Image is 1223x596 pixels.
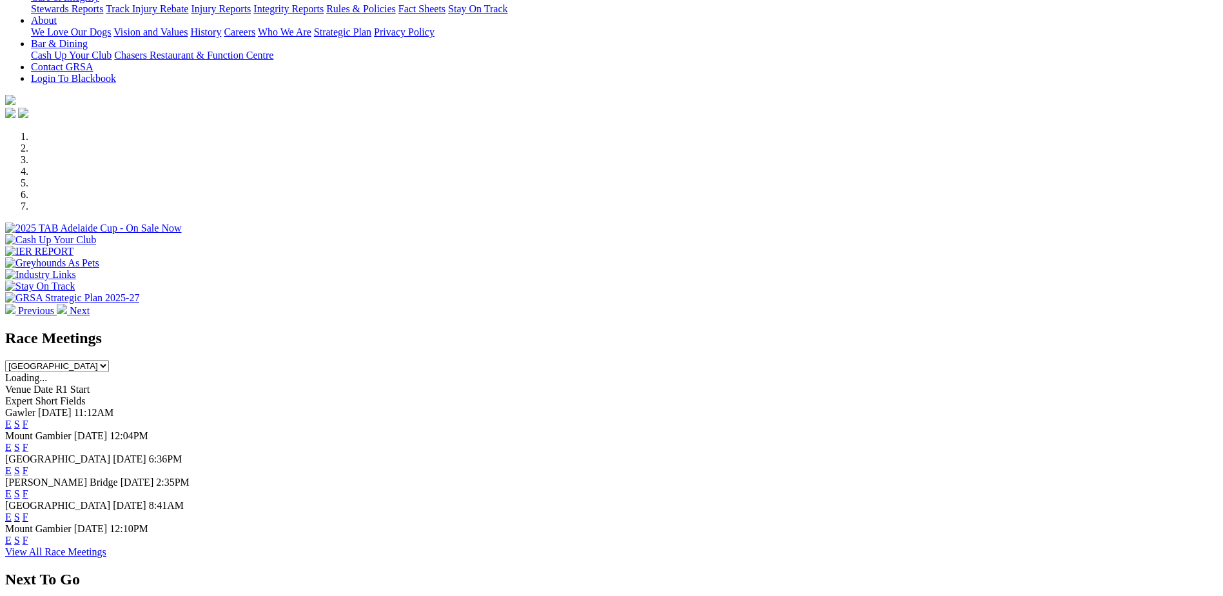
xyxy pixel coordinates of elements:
[5,395,33,406] span: Expert
[31,61,93,72] a: Contact GRSA
[70,305,90,316] span: Next
[121,477,154,488] span: [DATE]
[5,407,35,418] span: Gawler
[55,384,90,395] span: R1 Start
[57,304,67,314] img: chevron-right-pager-white.svg
[31,38,88,49] a: Bar & Dining
[31,3,1218,15] div: Care & Integrity
[110,430,148,441] span: 12:04PM
[14,488,20,499] a: S
[31,3,103,14] a: Stewards Reports
[35,395,58,406] span: Short
[31,26,1218,38] div: About
[23,442,28,453] a: F
[149,500,184,511] span: 8:41AM
[5,430,72,441] span: Mount Gambier
[114,50,273,61] a: Chasers Restaurant & Function Centre
[149,453,182,464] span: 6:36PM
[5,384,31,395] span: Venue
[5,500,110,511] span: [GEOGRAPHIC_DATA]
[448,3,507,14] a: Stay On Track
[14,512,20,522] a: S
[191,3,251,14] a: Injury Reports
[190,26,221,37] a: History
[113,26,188,37] a: Vision and Values
[398,3,445,14] a: Fact Sheets
[38,407,72,418] span: [DATE]
[5,305,57,316] a: Previous
[326,3,396,14] a: Rules & Policies
[5,372,47,383] span: Loading...
[156,477,190,488] span: 2:35PM
[314,26,371,37] a: Strategic Plan
[253,3,324,14] a: Integrity Reports
[34,384,53,395] span: Date
[31,73,116,84] a: Login To Blackbook
[74,523,108,534] span: [DATE]
[14,465,20,476] a: S
[23,512,28,522] a: F
[224,26,255,37] a: Careers
[18,305,54,316] span: Previous
[106,3,188,14] a: Track Injury Rebate
[5,465,12,476] a: E
[5,223,182,234] img: 2025 TAB Adelaide Cup - On Sale Now
[258,26,311,37] a: Who We Are
[5,330,1218,347] h2: Race Meetings
[5,442,12,453] a: E
[5,571,1218,588] h2: Next To Go
[31,26,111,37] a: We Love Our Dogs
[5,108,15,118] img: facebook.svg
[113,500,146,511] span: [DATE]
[110,523,148,534] span: 12:10PM
[74,407,114,418] span: 11:12AM
[60,395,85,406] span: Fields
[31,50,112,61] a: Cash Up Your Club
[31,50,1218,61] div: Bar & Dining
[5,453,110,464] span: [GEOGRAPHIC_DATA]
[31,15,57,26] a: About
[5,523,72,534] span: Mount Gambier
[57,305,90,316] a: Next
[14,419,20,430] a: S
[5,281,75,292] img: Stay On Track
[23,419,28,430] a: F
[5,477,118,488] span: [PERSON_NAME] Bridge
[5,292,139,304] img: GRSA Strategic Plan 2025-27
[5,234,96,246] img: Cash Up Your Club
[5,269,76,281] img: Industry Links
[5,419,12,430] a: E
[5,512,12,522] a: E
[5,95,15,105] img: logo-grsa-white.png
[23,488,28,499] a: F
[14,535,20,546] a: S
[23,535,28,546] a: F
[5,304,15,314] img: chevron-left-pager-white.svg
[113,453,146,464] span: [DATE]
[23,465,28,476] a: F
[5,546,106,557] a: View All Race Meetings
[74,430,108,441] span: [DATE]
[374,26,435,37] a: Privacy Policy
[18,108,28,118] img: twitter.svg
[5,257,99,269] img: Greyhounds As Pets
[5,246,73,257] img: IER REPORT
[5,488,12,499] a: E
[14,442,20,453] a: S
[5,535,12,546] a: E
